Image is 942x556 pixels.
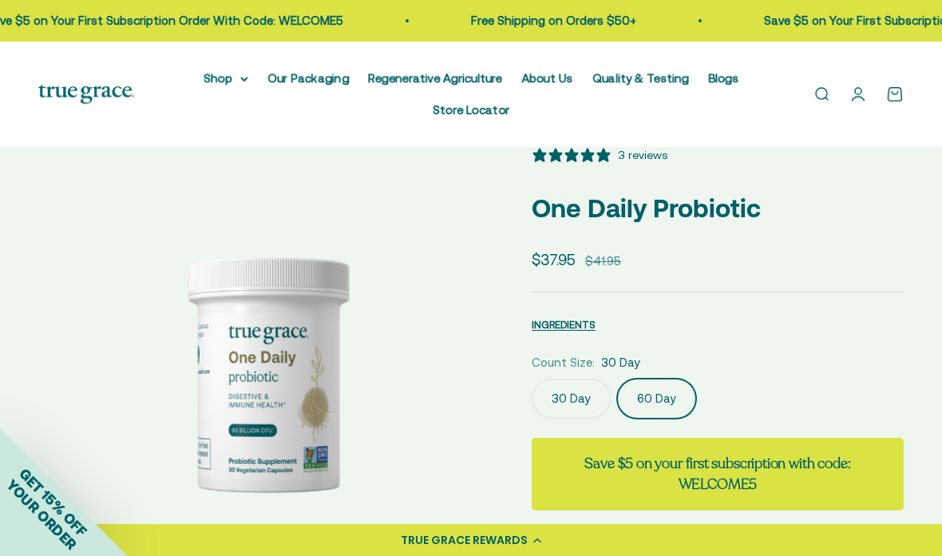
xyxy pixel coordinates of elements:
div: TRUE GRACE REWARDS [401,532,528,549]
a: Regenerative Agriculture [368,71,502,85]
summary: Shop [204,69,248,88]
button: INGREDIENTS [532,315,596,334]
span: 30 Day [601,353,640,372]
span: YOUR ORDER [3,476,80,553]
a: Our Packaging [267,71,349,85]
compare-at-price: $41.95 [585,252,621,271]
span: INGREDIENTS [532,319,596,331]
sale-price: $37.95 [532,248,576,272]
button: 5 stars, 3 ratings [532,146,667,164]
a: Quality & Testing [592,71,689,85]
strong: Save $5 on your first subscription with code: WELCOME5 [584,454,850,493]
span: GET 15% OFF [16,465,90,539]
a: About Us [521,71,573,85]
a: Blogs [708,71,738,85]
a: Store Locator [433,103,509,117]
p: One Daily Probiotic [532,188,904,228]
legend: Count Size: [532,353,595,372]
div: 3 reviews [618,146,667,164]
a: Free Shipping on Orders $50+ [467,14,632,27]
